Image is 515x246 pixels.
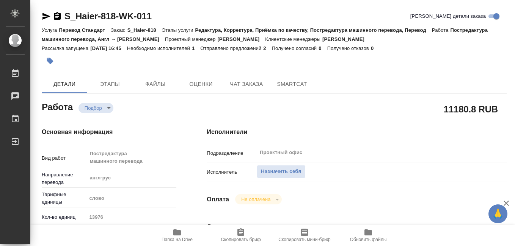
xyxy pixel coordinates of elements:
button: Назначить себя [257,165,305,178]
button: Скопировать мини-бриф [273,225,336,246]
p: Необходимо исполнителей [127,45,192,51]
button: Обновить файлы [336,225,400,246]
p: Кол-во единиц [42,213,86,221]
input: Пустое поле [86,212,176,223]
p: Отправлено предложений [200,45,263,51]
div: слово [86,192,176,205]
p: 0 [319,45,327,51]
span: Оценки [183,79,219,89]
span: Папка на Drive [162,237,193,242]
p: Работа [432,27,451,33]
p: Получено отказов [327,45,371,51]
p: Тарифные единицы [42,191,86,206]
h2: 11180.8 RUB [444,103,498,115]
span: 🙏 [491,206,504,222]
p: Вид работ [42,154,86,162]
button: Скопировать ссылку для ЯМессенджера [42,12,51,21]
span: Обновить файлы [350,237,387,242]
h4: Оплата [207,195,229,204]
div: Подбор [235,194,282,204]
span: Этапы [92,79,128,89]
h4: Основная информация [42,128,176,137]
p: 1 [192,45,200,51]
p: Исполнитель [207,168,257,176]
p: 2 [263,45,272,51]
button: Скопировать бриф [209,225,273,246]
p: S_Haier-818 [127,27,162,33]
p: [PERSON_NAME] [322,36,370,42]
button: Папка на Drive [145,225,209,246]
p: Редактура, Корректура, Приёмка по качеству, Постредактура машинного перевода, Перевод [195,27,432,33]
button: Подбор [82,105,104,111]
span: SmartCat [274,79,310,89]
h4: Исполнители [207,128,507,137]
p: Рассылка запущена [42,45,90,51]
p: 0 [371,45,379,51]
h2: Работа [42,100,73,113]
button: Добавить тэг [42,53,58,69]
p: Заказ: [111,27,127,33]
button: Не оплачена [239,196,273,202]
p: Проектный менеджер [165,36,217,42]
div: Подбор [79,103,113,113]
p: Перевод Стандарт [59,27,111,33]
p: Получено согласий [272,45,319,51]
span: Чат заказа [228,79,265,89]
p: Услуга [42,27,59,33]
button: Скопировать ссылку [53,12,62,21]
a: S_Haier-818-WK-011 [64,11,152,21]
p: Направление перевода [42,171,86,186]
p: [PERSON_NAME] [217,36,265,42]
h4: Дополнительно [207,223,507,232]
p: Подразделение [207,149,257,157]
span: Скопировать мини-бриф [278,237,330,242]
span: Назначить себя [261,167,301,176]
p: Клиентские менеджеры [265,36,322,42]
button: 🙏 [488,204,507,223]
span: Детали [46,79,83,89]
span: [PERSON_NAME] детали заказа [410,12,486,20]
span: Скопировать бриф [221,237,261,242]
p: [DATE] 16:45 [90,45,127,51]
p: Этапы услуги [162,27,195,33]
span: Файлы [137,79,174,89]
